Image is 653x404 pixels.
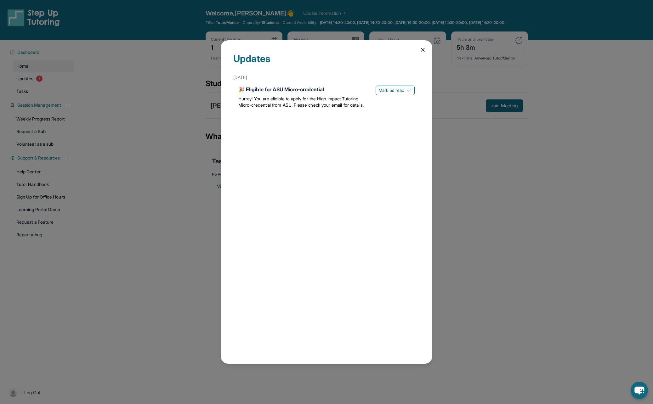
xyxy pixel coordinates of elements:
span: Mark as read [378,87,404,93]
button: Mark as read [376,86,415,95]
div: [DATE] [233,72,420,83]
span: Hurray! You are eligible to apply for the High Impact Tutoring Micro-credential from ASU. Please ... [238,96,364,108]
div: 🎉 Eligible for ASU Micro-credential [238,86,371,93]
div: Updates [233,53,420,72]
button: chat-button [631,382,648,399]
img: Mark as read [407,88,412,93]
